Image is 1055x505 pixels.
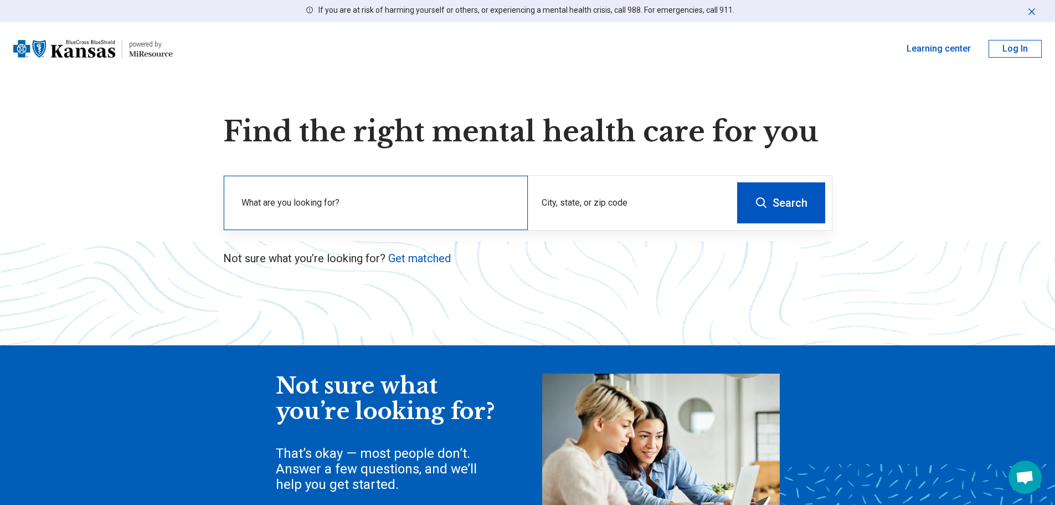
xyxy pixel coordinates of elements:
[129,39,173,49] div: powered by
[1008,461,1042,494] div: Open chat
[907,42,971,55] a: Learning center
[276,374,497,424] div: Not sure what you’re looking for?
[989,40,1042,58] button: Log In
[276,446,497,492] div: That’s okay — most people don’t. Answer a few questions, and we’ll help you get started.
[737,182,825,223] button: Search
[223,115,832,149] h1: Find the right mental health care for you
[1026,4,1037,18] button: Dismiss
[223,251,832,266] p: Not sure what you’re looking for?
[13,35,173,62] a: Blue Cross Blue Shield Kansaspowered by
[13,35,115,62] img: Blue Cross Blue Shield Kansas
[318,4,734,16] p: If you are at risk of harming yourself or others, or experiencing a mental health crisis, call 98...
[241,196,514,210] label: What are you looking for?
[388,252,451,265] a: Get matched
